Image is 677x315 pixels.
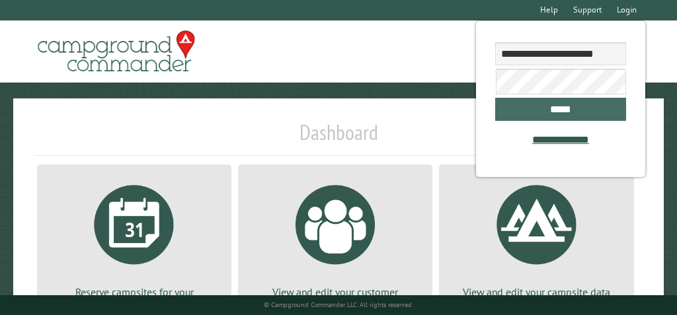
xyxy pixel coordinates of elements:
p: View and edit your customer accounts [254,285,417,314]
a: View and edit your campsite data [455,175,617,299]
p: View and edit your campsite data [455,285,617,299]
h1: Dashboard [34,120,643,156]
p: Reserve campsites for your customers [53,285,216,314]
small: © Campground Commander LLC. All rights reserved. [264,300,413,309]
a: View and edit your customer accounts [254,175,417,314]
img: Campground Commander [34,26,199,77]
a: Reserve campsites for your customers [53,175,216,314]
